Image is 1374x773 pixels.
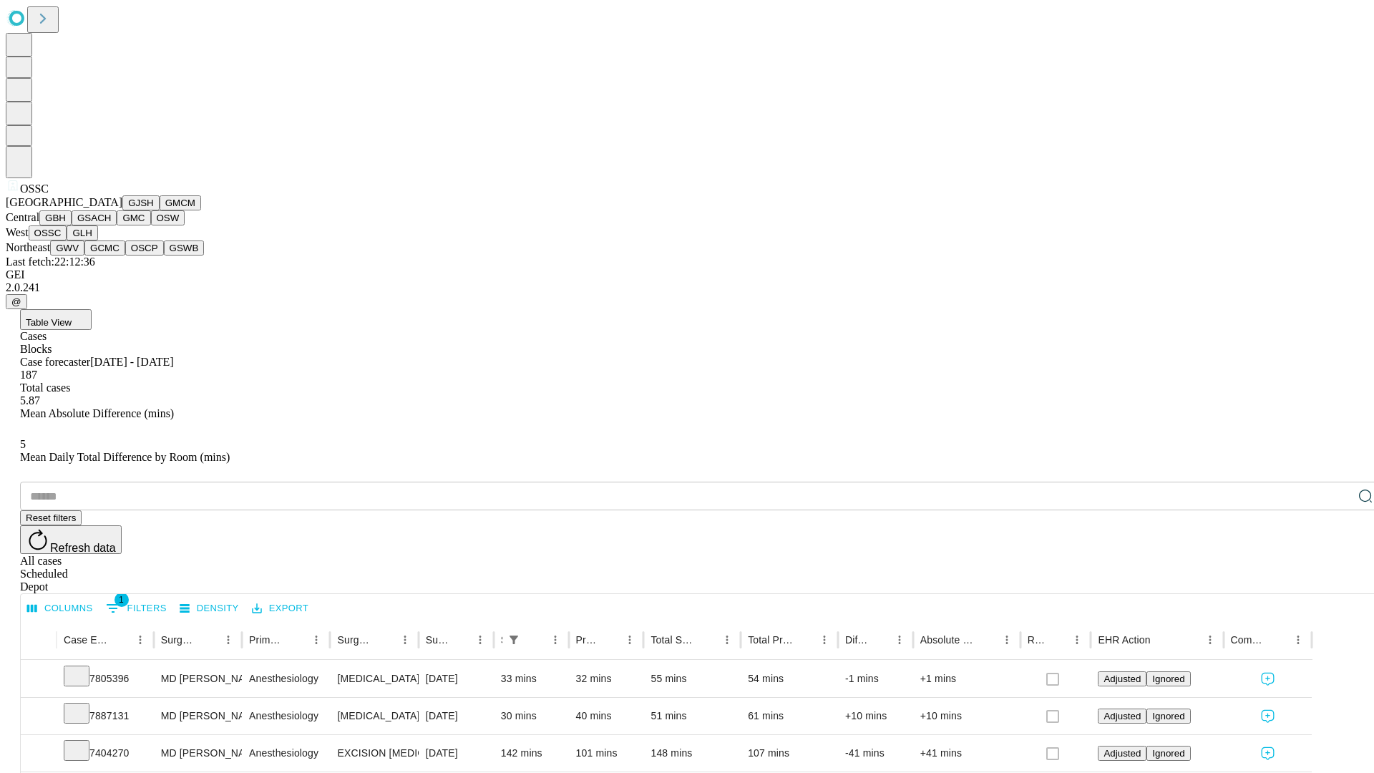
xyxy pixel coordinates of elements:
[375,630,395,650] button: Sort
[6,268,1368,281] div: GEI
[1152,674,1184,684] span: Ignored
[1268,630,1288,650] button: Sort
[748,698,831,734] div: 61 mins
[920,698,1013,734] div: +10 mins
[1200,630,1220,650] button: Menu
[28,704,49,729] button: Expand
[1047,630,1067,650] button: Sort
[249,698,323,734] div: Anesthesiology
[64,735,147,772] div: 7404270
[286,630,306,650] button: Sort
[161,661,235,697] div: MD [PERSON_NAME] [PERSON_NAME] Md
[6,226,29,238] span: West
[102,597,170,620] button: Show filters
[6,256,95,268] span: Last fetch: 22:12:36
[920,735,1013,772] div: +41 mins
[470,630,490,650] button: Menu
[576,634,599,646] div: Predicted In Room Duration
[1098,709,1146,724] button: Adjusted
[337,735,411,772] div: EXCISION [MEDICAL_DATA] LATERAL [MEDICAL_DATA] DISSECTION [MEDICAL_DATA]
[576,698,637,734] div: 40 mins
[1103,748,1141,759] span: Adjusted
[501,698,562,734] div: 30 mins
[426,698,487,734] div: [DATE]
[20,356,90,368] span: Case forecaster
[845,735,906,772] div: -41 mins
[426,634,449,646] div: Surgery Date
[525,630,545,650] button: Sort
[600,630,620,650] button: Sort
[651,661,734,697] div: 55 mins
[130,630,150,650] button: Menu
[84,240,125,256] button: GCMC
[1152,630,1172,650] button: Sort
[814,630,834,650] button: Menu
[890,630,910,650] button: Menu
[20,381,70,394] span: Total cases
[501,735,562,772] div: 142 mins
[64,634,109,646] div: Case Epic Id
[920,634,975,646] div: Absolute Difference
[1152,711,1184,721] span: Ignored
[1146,671,1190,686] button: Ignored
[20,451,230,463] span: Mean Daily Total Difference by Room (mins)
[426,661,487,697] div: [DATE]
[748,661,831,697] div: 54 mins
[620,630,640,650] button: Menu
[697,630,717,650] button: Sort
[748,735,831,772] div: 107 mins
[218,630,238,650] button: Menu
[426,735,487,772] div: [DATE]
[337,634,373,646] div: Surgery Name
[1103,674,1141,684] span: Adjusted
[161,698,235,734] div: MD [PERSON_NAME] [PERSON_NAME] Md
[11,296,21,307] span: @
[869,630,890,650] button: Sort
[504,630,524,650] button: Show filters
[67,225,97,240] button: GLH
[1028,634,1046,646] div: Resolved in EHR
[576,735,637,772] div: 101 mins
[1098,746,1146,761] button: Adjusted
[164,240,205,256] button: GSWB
[920,661,1013,697] div: +1 mins
[337,661,411,697] div: [MEDICAL_DATA] UNDER AGE [DEMOGRAPHIC_DATA]
[122,195,160,210] button: GJSH
[64,661,147,697] div: 7805396
[72,210,117,225] button: GSACH
[117,210,150,225] button: GMC
[504,630,524,650] div: 1 active filter
[997,630,1017,650] button: Menu
[114,593,129,607] span: 1
[26,317,72,328] span: Table View
[20,407,174,419] span: Mean Absolute Difference (mins)
[1067,630,1087,650] button: Menu
[125,240,164,256] button: OSCP
[395,630,415,650] button: Menu
[20,438,26,450] span: 5
[6,196,122,208] span: [GEOGRAPHIC_DATA]
[110,630,130,650] button: Sort
[501,634,502,646] div: Scheduled In Room Duration
[1152,748,1184,759] span: Ignored
[6,281,1368,294] div: 2.0.241
[1146,746,1190,761] button: Ignored
[306,630,326,650] button: Menu
[794,630,814,650] button: Sort
[651,634,696,646] div: Total Scheduled Duration
[29,225,67,240] button: OSSC
[24,598,97,620] button: Select columns
[39,210,72,225] button: GBH
[20,510,82,525] button: Reset filters
[50,240,84,256] button: GWV
[6,241,50,253] span: Northeast
[845,698,906,734] div: +10 mins
[717,630,737,650] button: Menu
[161,634,197,646] div: Surgeon Name
[1098,634,1150,646] div: EHR Action
[198,630,218,650] button: Sort
[6,211,39,223] span: Central
[249,661,323,697] div: Anesthesiology
[545,630,565,650] button: Menu
[28,667,49,692] button: Expand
